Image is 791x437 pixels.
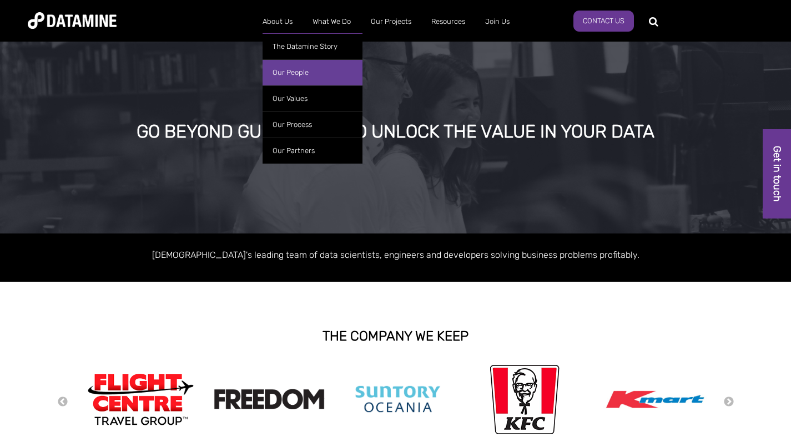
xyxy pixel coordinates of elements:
[600,366,711,433] img: Kmart logo
[763,129,791,218] a: Get in touch
[723,396,734,408] button: Next
[475,7,520,36] a: Join Us
[263,85,362,111] a: Our Values
[263,59,362,85] a: Our People
[253,7,303,36] a: About Us
[28,12,117,29] img: Datamine
[85,370,196,428] img: Flight Centre
[361,7,421,36] a: Our Projects
[263,138,362,164] a: Our Partners
[421,7,475,36] a: Resources
[323,328,468,344] strong: THE COMPANY WE KEEP
[490,362,560,436] img: kfc
[93,122,698,142] div: GO BEYOND GUESSWORK TO UNLOCK THE VALUE IN YOUR DATA
[214,389,325,409] img: Freedom logo
[573,11,634,32] a: Contact Us
[342,368,454,430] img: Suntory Oceania
[263,111,362,138] a: Our Process
[263,33,362,59] a: The Datamine Story
[303,7,361,36] a: What We Do
[57,396,68,408] button: Previous
[79,247,712,262] p: [DEMOGRAPHIC_DATA]'s leading team of data scientists, engineers and developers solving business p...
